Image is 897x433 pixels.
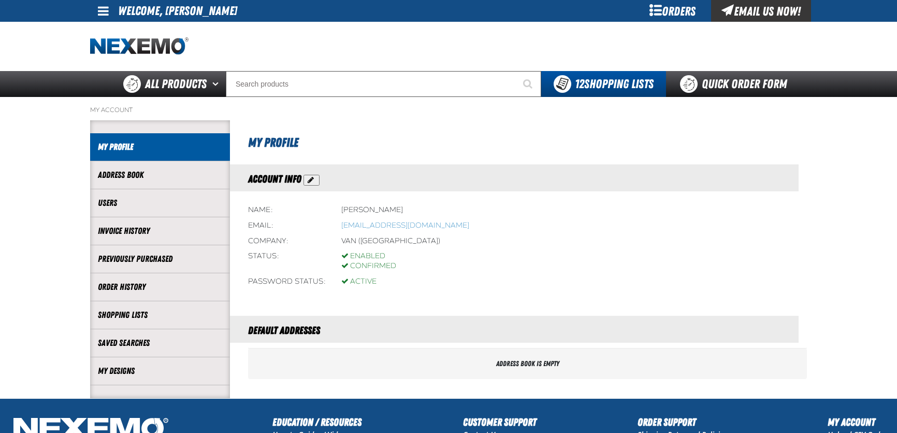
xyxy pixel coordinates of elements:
[341,236,440,246] div: Van ([GEOGRAPHIC_DATA])
[98,309,222,321] a: Shopping Lists
[248,236,326,246] div: Company
[98,141,222,153] a: My Profile
[248,221,326,231] div: Email
[541,71,666,97] button: You have 12 Shopping Lists. Open to view details
[90,37,189,55] img: Nexemo logo
[341,205,403,215] div: [PERSON_NAME]
[90,106,133,114] a: My Account
[575,77,584,91] strong: 12
[248,252,326,271] div: Status
[515,71,541,97] button: Start Searching
[638,414,727,430] h2: Order Support
[248,173,301,185] span: Account Info
[248,205,326,215] div: Name
[90,106,807,114] nav: Breadcrumbs
[303,175,320,186] button: Action Edit Account Information
[226,71,541,97] input: Search
[341,277,377,287] div: Active
[248,135,298,150] span: My Profile
[98,197,222,209] a: Users
[98,365,222,377] a: My Designs
[341,221,469,230] bdo: [EMAIL_ADDRESS][DOMAIN_NAME]
[98,169,222,181] a: Address Book
[98,253,222,265] a: Previously Purchased
[209,71,226,97] button: Open All Products pages
[272,414,361,430] h2: Education / Resources
[828,414,887,430] h2: My Account
[98,281,222,293] a: Order History
[341,261,396,271] div: Confirmed
[248,348,807,379] div: Address book is empty
[341,221,469,230] a: Opens a default email client to write an email to dbatchelder@vtaig.com
[248,324,320,337] span: Default Addresses
[341,252,396,261] div: Enabled
[90,37,189,55] a: Home
[666,71,806,97] a: Quick Order Form
[463,414,537,430] h2: Customer Support
[145,75,207,93] span: All Products
[98,337,222,349] a: Saved Searches
[98,225,222,237] a: Invoice History
[248,277,326,287] div: Password status
[575,77,654,91] span: Shopping Lists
